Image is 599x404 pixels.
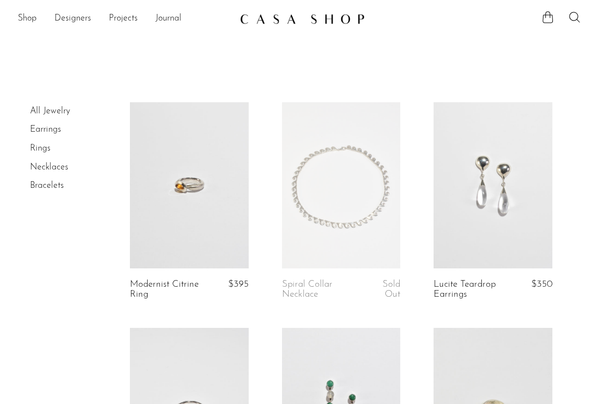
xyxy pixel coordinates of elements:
[18,9,231,28] nav: Desktop navigation
[531,280,552,289] span: $350
[109,12,138,26] a: Projects
[382,280,400,299] span: Sold Out
[30,144,51,153] a: Rings
[30,125,61,134] a: Earrings
[155,12,182,26] a: Journal
[30,163,68,172] a: Necklaces
[30,181,64,190] a: Bracelets
[54,12,91,26] a: Designers
[434,280,510,300] a: Lucite Teardrop Earrings
[130,280,207,300] a: Modernist Citrine Ring
[30,107,70,116] a: All Jewelry
[282,280,359,300] a: Spiral Collar Necklace
[18,12,37,26] a: Shop
[18,9,231,28] ul: NEW HEADER MENU
[228,280,249,289] span: $395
